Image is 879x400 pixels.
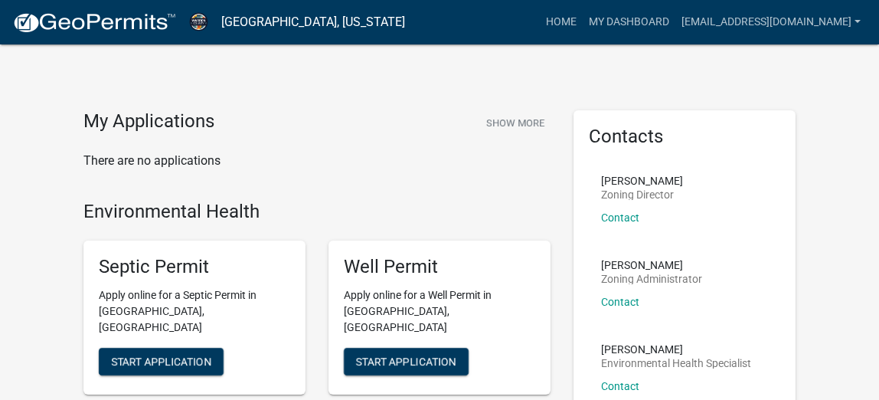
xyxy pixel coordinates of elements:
[601,274,702,284] p: Zoning Administrator
[601,175,683,186] p: [PERSON_NAME]
[83,201,551,223] h4: Environmental Health
[601,189,683,200] p: Zoning Director
[601,358,751,369] p: Environmental Health Specialist
[83,110,214,133] h4: My Applications
[99,287,290,336] p: Apply online for a Septic Permit in [GEOGRAPHIC_DATA], [GEOGRAPHIC_DATA]
[601,380,639,392] a: Contact
[675,8,867,37] a: [EMAIL_ADDRESS][DOMAIN_NAME]
[99,348,224,375] button: Start Application
[540,8,583,37] a: Home
[356,356,456,368] span: Start Application
[188,11,209,32] img: Warren County, Iowa
[83,152,551,170] p: There are no applications
[480,110,551,136] button: Show More
[344,287,535,336] p: Apply online for a Well Permit in [GEOGRAPHIC_DATA], [GEOGRAPHIC_DATA]
[589,126,780,148] h5: Contacts
[601,260,702,270] p: [PERSON_NAME]
[111,356,211,368] span: Start Application
[601,211,639,224] a: Contact
[601,344,751,355] p: [PERSON_NAME]
[344,348,469,375] button: Start Application
[601,296,639,308] a: Contact
[221,9,405,35] a: [GEOGRAPHIC_DATA], [US_STATE]
[583,8,675,37] a: My Dashboard
[344,256,535,278] h5: Well Permit
[99,256,290,278] h5: Septic Permit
